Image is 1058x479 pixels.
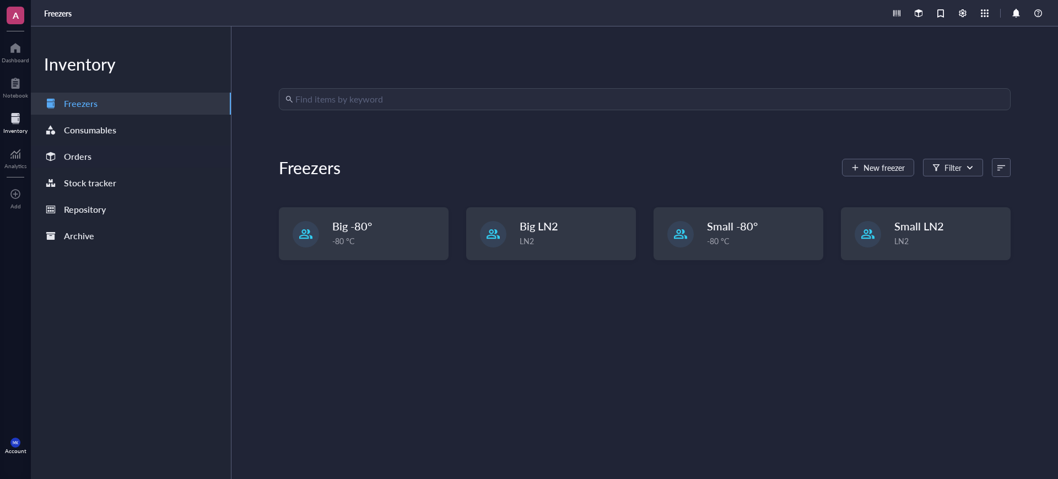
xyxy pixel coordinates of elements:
[64,122,116,138] div: Consumables
[842,159,914,176] button: New freezer
[64,96,98,111] div: Freezers
[31,93,231,115] a: Freezers
[3,127,28,134] div: Inventory
[31,146,231,168] a: Orders
[2,39,29,63] a: Dashboard
[13,8,19,22] span: A
[2,57,29,63] div: Dashboard
[31,172,231,194] a: Stock tracker
[707,218,758,234] span: Small -80°
[31,53,231,75] div: Inventory
[4,163,26,169] div: Analytics
[31,225,231,247] a: Archive
[13,440,18,445] span: MK
[5,448,26,454] div: Account
[520,235,629,247] div: LN2
[4,145,26,169] a: Analytics
[944,162,962,174] div: Filter
[31,119,231,141] a: Consumables
[894,218,944,234] span: Small LN2
[3,74,28,99] a: Notebook
[279,157,341,179] div: Freezers
[332,218,372,234] span: Big -80°
[44,8,74,18] a: Freezers
[863,163,905,172] span: New freezer
[894,235,1003,247] div: LN2
[64,149,91,164] div: Orders
[64,228,94,244] div: Archive
[10,203,21,209] div: Add
[3,92,28,99] div: Notebook
[64,202,106,217] div: Repository
[332,235,441,247] div: -80 °C
[64,175,116,191] div: Stock tracker
[520,218,558,234] span: Big LN2
[707,235,816,247] div: -80 °C
[3,110,28,134] a: Inventory
[31,198,231,220] a: Repository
